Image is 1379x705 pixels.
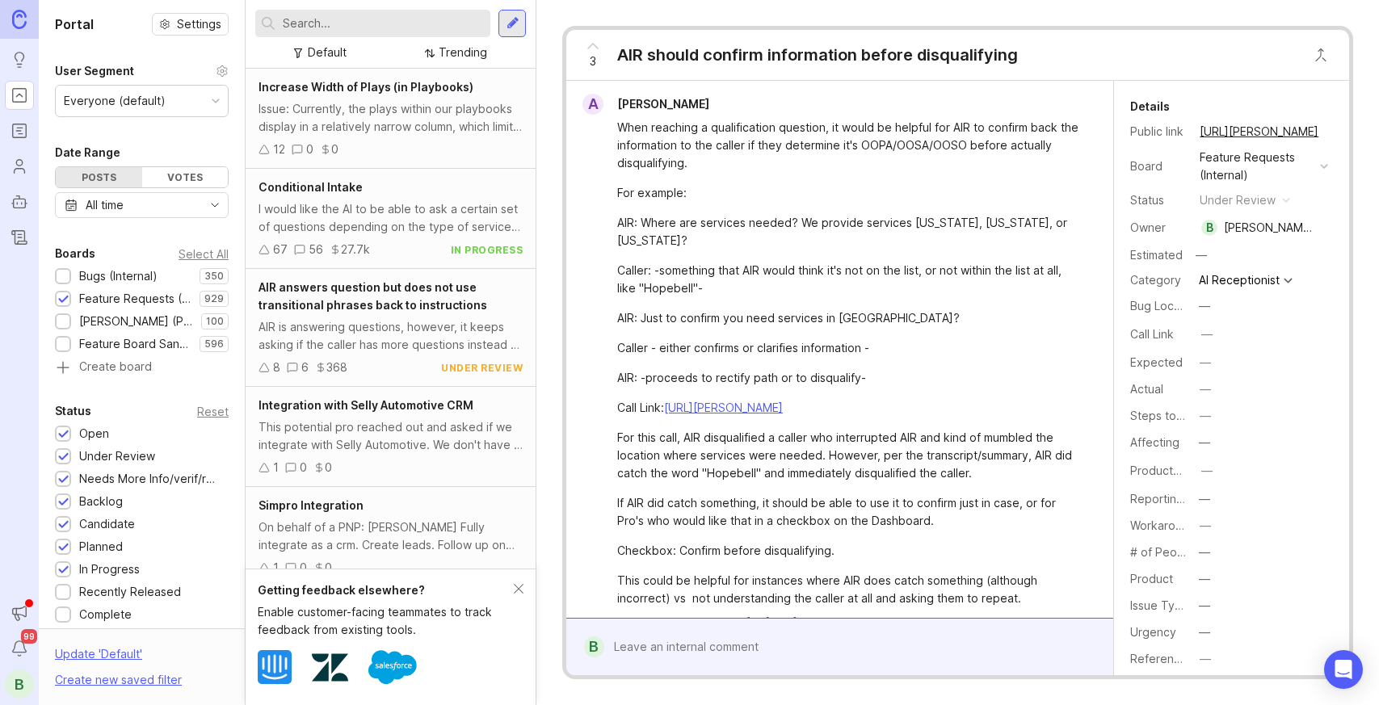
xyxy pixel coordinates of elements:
div: · [757,615,759,629]
a: Changelog [5,223,34,252]
label: Reporting Team [1130,492,1217,506]
div: Edit Post [812,615,854,629]
div: — [1199,490,1210,508]
div: — [1201,325,1213,343]
div: — [1200,380,1211,398]
span: AIR answers question but does not use transitional phrases back to instructions [259,280,487,312]
span: Increase Width of Plays (in Playbooks) [259,80,473,94]
p: 100 [206,315,224,328]
div: Candidate [79,515,135,533]
div: Create new saved filter [55,671,182,689]
div: Votes [142,167,229,187]
div: Public link [1130,123,1187,141]
button: Actual [1195,379,1216,400]
div: For this call, AIR disqualified a caller who interrupted AIR and kind of mumbled the location whe... [617,429,1081,482]
a: [URL][PERSON_NAME] [664,401,783,414]
div: Feature Requests (Internal) [79,290,191,308]
div: Open Intercom Messenger [1324,650,1363,689]
a: Portal [5,81,34,110]
div: Reset [197,407,229,416]
a: Settings [152,13,229,36]
span: [PERSON_NAME] [617,97,709,111]
div: 6 [301,359,309,376]
div: A [582,94,603,115]
a: Users [5,152,34,181]
label: # of People Affected [1130,545,1245,559]
div: 0 [325,559,332,577]
label: Reference(s) [1130,652,1202,665]
div: 0 [300,459,307,476]
div: Boards [55,244,95,263]
label: Product [1130,572,1173,585]
div: AIR is answering questions, however, it keeps asking if the caller has more questions instead of ... [259,318,523,354]
div: AIR should confirm information before disqualifying [617,44,1018,66]
div: 12 [273,141,285,158]
button: Mark Spam [869,615,923,629]
div: B [1201,220,1217,236]
div: 1 [273,559,279,577]
div: Delete Post [939,615,995,629]
button: Reference(s) [1195,648,1216,669]
div: Posts [56,167,142,187]
h1: Portal [55,15,94,34]
time: [DATE] [766,616,797,628]
button: ProductboardID [1196,460,1217,481]
span: Conditional Intake [259,180,363,194]
div: Created by [PERSON_NAME] [617,615,750,629]
div: Date Range [55,143,120,162]
div: 368 [326,359,347,376]
div: User Segment [55,61,134,81]
a: Integration with Selly Automotive CRMThis potential pro reached out and asked if we integrate wit... [246,387,536,487]
div: Under Review [79,447,155,465]
div: Open [79,425,109,443]
div: Call Link: [617,399,1081,417]
label: Affecting [1130,435,1179,449]
div: — [1200,517,1211,535]
div: If AIR did catch something, it should be able to use it to confirm just in case, or for Pro's who... [617,494,1081,530]
div: — [1199,543,1210,561]
input: Search... [283,15,484,32]
div: Issue: Currently, the plays within our playbooks display in a relatively narrow column, which lim... [259,100,523,136]
a: [URL][PERSON_NAME] [1195,121,1323,142]
div: Board [1130,157,1187,175]
div: in progress [451,243,523,257]
div: Status [1130,191,1187,209]
div: Needs More Info/verif/repro [79,470,221,488]
div: When reaching a qualification question, it would be helpful for AIR to confirm back the informati... [617,119,1081,172]
div: — [1191,245,1212,266]
div: 1 [273,459,279,476]
label: Bug Location [1130,299,1200,313]
div: Enable customer-facing teammates to track feedback from existing tools. [258,603,514,639]
button: Steps to Reproduce [1195,405,1216,426]
a: AIR answers question but does not use transitional phrases back to instructionsAIR is answering q... [246,269,536,387]
div: 56 [309,241,323,258]
div: · [803,615,805,629]
div: Recently Released [79,583,181,601]
div: Category [1130,271,1187,289]
div: Details [1130,97,1170,116]
a: Create board [55,361,229,376]
button: Call Link [1196,324,1217,345]
div: In Progress [79,560,140,578]
a: Simpro IntegrationOn behalf of a PNP: [PERSON_NAME] Fully integrate as a crm. Create leads. Follo... [246,487,536,587]
div: Status [55,401,91,421]
div: Trending [439,44,487,61]
div: Planned [79,538,123,556]
img: Salesforce logo [368,643,417,691]
div: Complete [79,606,132,623]
div: 0 [325,459,332,476]
div: Everyone (default) [64,92,166,110]
div: — [1199,434,1210,451]
a: Ideas [5,45,34,74]
div: Caller - either confirms or clarifies information - [617,339,1081,357]
span: Settings [177,16,221,32]
label: Expected [1130,355,1183,369]
div: Getting feedback elsewhere? [258,581,514,599]
label: Workaround [1130,518,1196,532]
div: · [860,615,863,629]
span: Simpro Integration [259,498,364,512]
label: Urgency [1130,625,1176,639]
div: This could be helpful for instances where AIR does catch something (although incorrect) vs not un... [617,572,1081,607]
label: Steps to Reproduce [1130,409,1240,422]
div: Owner [1130,219,1187,237]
